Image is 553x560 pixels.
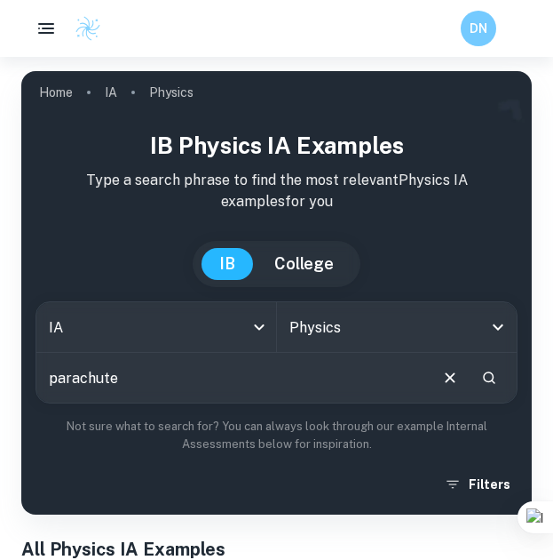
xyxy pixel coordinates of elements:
img: Clastify logo [75,15,101,42]
div: IA [36,302,276,352]
button: IB [201,248,253,280]
a: Clastify logo [64,15,101,42]
p: Physics [149,83,194,102]
button: Clear [433,361,467,395]
input: E.g. harmonic motion analysis, light diffraction experiments, sliding objects down a ramp... [36,353,426,403]
p: Not sure what to search for? You can always look through our example Internal Assessments below f... [36,418,517,454]
button: Open [486,315,510,340]
img: profile cover [21,71,532,515]
p: Type a search phrase to find the most relevant Physics IA examples for you [36,170,517,212]
a: Home [39,80,73,105]
a: IA [105,80,117,105]
h6: DN [469,19,489,38]
button: Search [474,363,504,393]
button: DN [461,11,496,46]
button: Filters [440,468,517,500]
button: College [257,248,352,280]
h1: IB Physics IA examples [36,128,517,163]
